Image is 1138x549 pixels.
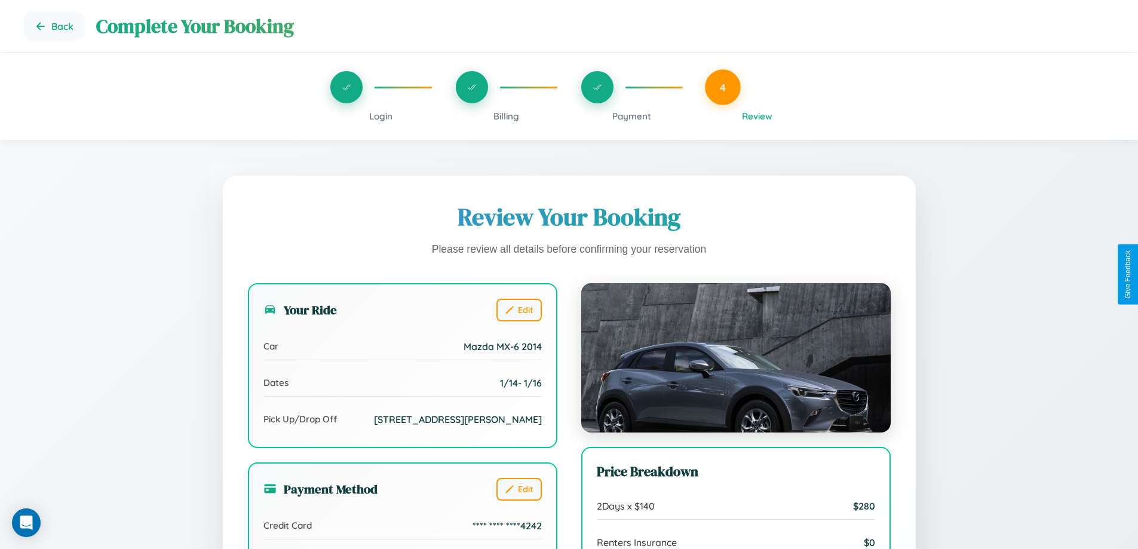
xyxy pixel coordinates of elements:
[263,520,312,531] span: Credit Card
[496,478,542,501] button: Edit
[263,341,278,352] span: Car
[853,500,875,512] span: $ 280
[742,111,772,122] span: Review
[464,341,542,352] span: Mazda MX-6 2014
[263,413,338,425] span: Pick Up/Drop Off
[597,536,677,548] span: Renters Insurance
[597,500,655,512] span: 2 Days x $ 140
[24,12,84,41] button: Go back
[263,301,337,318] h3: Your Ride
[248,240,891,259] p: Please review all details before confirming your reservation
[612,111,651,122] span: Payment
[500,377,542,389] span: 1 / 14 - 1 / 16
[96,13,1114,39] h1: Complete Your Booking
[263,480,378,498] h3: Payment Method
[1124,250,1132,299] div: Give Feedback
[248,201,891,233] h1: Review Your Booking
[12,508,41,537] div: Open Intercom Messenger
[720,81,726,94] span: 4
[493,111,519,122] span: Billing
[864,536,875,548] span: $ 0
[263,377,289,388] span: Dates
[369,111,392,122] span: Login
[597,462,875,481] h3: Price Breakdown
[496,299,542,321] button: Edit
[581,283,891,433] img: Mazda MX-6
[374,413,542,425] span: [STREET_ADDRESS][PERSON_NAME]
